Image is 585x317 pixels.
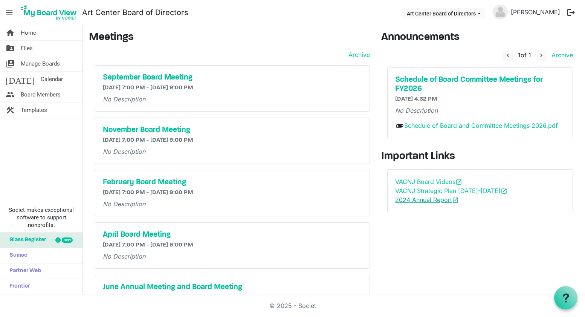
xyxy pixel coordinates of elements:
[6,41,15,56] span: folder_shared
[6,25,15,40] span: home
[503,50,513,61] button: navigate_before
[21,41,33,56] span: Files
[536,50,547,61] button: navigate_next
[103,95,362,104] p: No Description
[455,179,462,185] span: open_in_new
[2,5,17,20] span: menu
[89,31,370,44] h3: Meetings
[62,237,73,243] div: new
[518,51,531,59] span: of 1
[395,75,565,93] a: Schedule of Board Committee Meetings for FY2026
[381,31,579,44] h3: Announcements
[395,178,462,185] a: VACNJ Board Videosopen_in_new
[18,3,82,22] a: My Board View Logo
[103,252,362,261] p: No Description
[345,50,370,59] a: Archive
[103,230,362,239] a: April Board Meeting
[508,5,563,20] a: [PERSON_NAME]
[21,25,36,40] span: Home
[395,121,404,130] span: attachment
[395,106,565,115] p: No Description
[103,178,362,187] a: February Board Meeting
[6,248,27,263] span: Sumac
[18,3,79,22] img: My Board View Logo
[381,150,579,163] h3: Important Links
[395,196,459,204] a: 2024 Annual Reportopen_in_new
[103,126,362,135] a: November Board Meeting
[6,263,41,279] span: Partner Web
[395,96,437,102] span: [DATE] 4:32 PM
[269,302,316,309] a: © 2025 - Societ
[6,233,46,248] span: Glass Register
[452,197,459,204] span: open_in_new
[402,8,486,18] button: Art Center Board of Directors dropdownbutton
[518,51,521,59] span: 1
[103,199,362,208] p: No Description
[3,206,79,229] span: Societ makes exceptional software to support nonprofits.
[548,51,573,59] a: Archive
[103,84,362,92] h6: [DATE] 7:00 PM - [DATE] 9:00 PM
[41,72,63,87] span: Calendar
[6,87,15,102] span: people
[563,5,579,20] button: logout
[103,137,362,144] h6: [DATE] 7:00 PM - [DATE] 9:00 PM
[103,147,362,156] p: No Description
[395,187,507,194] a: VACNJ Strategic Plan [DATE]-[DATE]open_in_new
[103,242,362,249] h6: [DATE] 7:00 PM - [DATE] 9:00 PM
[6,103,15,118] span: construction
[538,52,545,59] span: navigate_next
[103,73,362,82] a: September Board Meeting
[404,122,558,129] a: Schedule of Board and Committee Meetings 2026.pdf
[82,5,188,20] a: Art Center Board of Directors
[6,72,35,87] span: [DATE]
[6,279,30,294] span: Frontier
[21,56,60,71] span: Manage Boards
[504,52,511,59] span: navigate_before
[493,5,508,20] img: no-profile-picture.svg
[21,87,61,102] span: Board Members
[103,283,362,292] a: June Annual Meeting and Board Meeting
[21,103,47,118] span: Templates
[6,56,15,71] span: switch_account
[103,189,362,196] h6: [DATE] 7:00 PM - [DATE] 9:00 PM
[501,188,507,194] span: open_in_new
